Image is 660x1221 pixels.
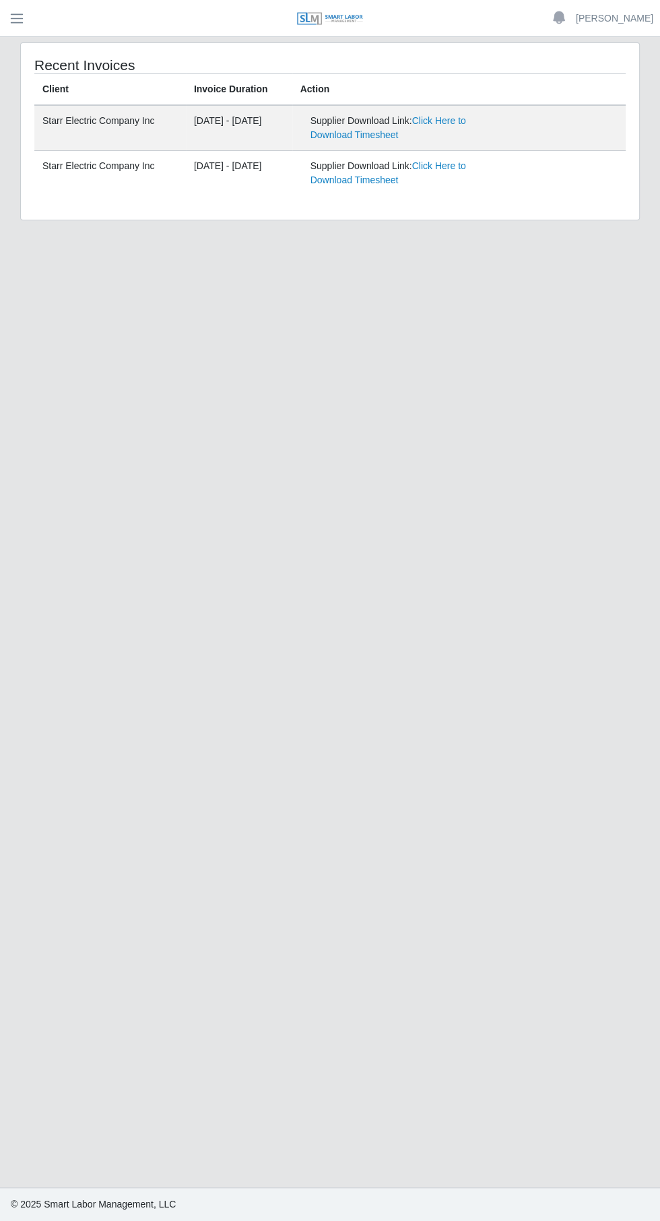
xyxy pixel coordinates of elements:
[310,115,466,140] a: Click Here to Download Timesheet
[186,74,292,106] th: Invoice Duration
[296,11,364,26] img: SLM Logo
[34,151,186,196] td: Starr Electric Company Inc
[186,151,292,196] td: [DATE] - [DATE]
[310,159,502,187] div: Supplier Download Link:
[310,160,466,185] a: Click Here to Download Timesheet
[34,105,186,151] td: Starr Electric Company Inc
[310,114,502,142] div: Supplier Download Link:
[292,74,626,106] th: Action
[34,57,269,73] h4: Recent Invoices
[34,74,186,106] th: Client
[11,1199,176,1210] span: © 2025 Smart Labor Management, LLC
[576,11,653,26] a: [PERSON_NAME]
[186,105,292,151] td: [DATE] - [DATE]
